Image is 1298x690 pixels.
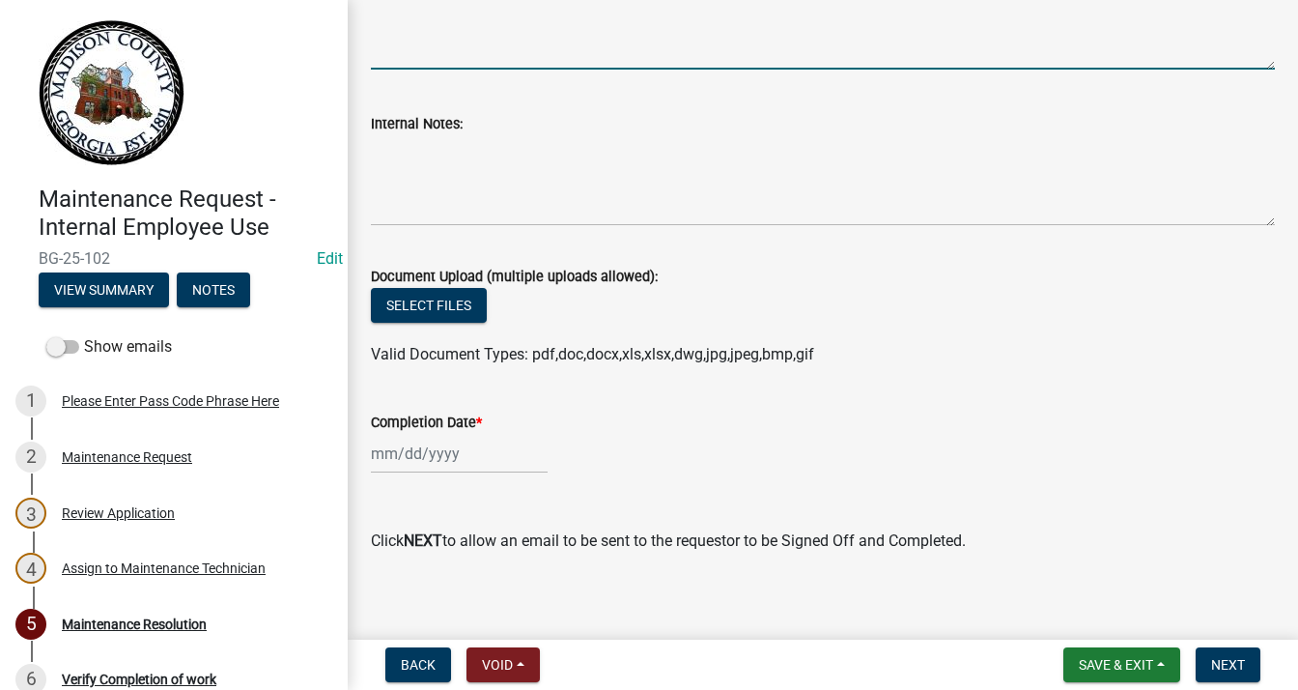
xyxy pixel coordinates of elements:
strong: NEXT [404,532,442,550]
a: Edit [317,249,343,268]
div: Maintenance Request [62,450,192,464]
div: 2 [15,442,46,473]
div: 4 [15,553,46,584]
span: Valid Document Types: pdf,doc,docx,xls,xlsx,dwg,jpg,jpeg,bmp,gif [371,345,814,363]
span: Next [1211,657,1245,673]
p: Click to allow an email to be sent to the requestor to be Signed Off and Completed. [371,530,1275,553]
label: Show emails [46,335,172,359]
span: Void [482,657,513,673]
button: Notes [177,273,250,307]
div: Please Enter Pass Code Phrase Here [62,394,279,408]
label: Completion Date [371,417,482,430]
button: Save & Exit [1063,647,1180,682]
label: Internal Notes: [371,118,463,131]
button: Next [1196,647,1260,682]
button: Void [466,647,540,682]
span: BG-25-102 [39,249,309,268]
input: mm/dd/yyyy [371,434,548,474]
div: 3 [15,498,46,529]
button: Back [385,647,451,682]
wm-modal-confirm: Notes [177,283,250,299]
img: Madison County, Georgia [39,20,184,165]
div: 1 [15,386,46,417]
wm-modal-confirm: Summary [39,283,169,299]
h4: Maintenance Request - Internal Employee Use [39,186,332,242]
div: Maintenance Resolution [62,618,207,631]
wm-modal-confirm: Edit Application Number [317,249,343,268]
button: Select files [371,288,487,323]
div: Review Application [62,506,175,520]
label: Document Upload (multiple uploads allowed): [371,271,658,284]
div: 5 [15,609,46,640]
span: Back [401,657,436,673]
span: Save & Exit [1079,657,1153,673]
div: Verify Completion of work [62,673,216,686]
button: View Summary [39,273,169,307]
div: Assign to Maintenance Technician [62,561,266,575]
